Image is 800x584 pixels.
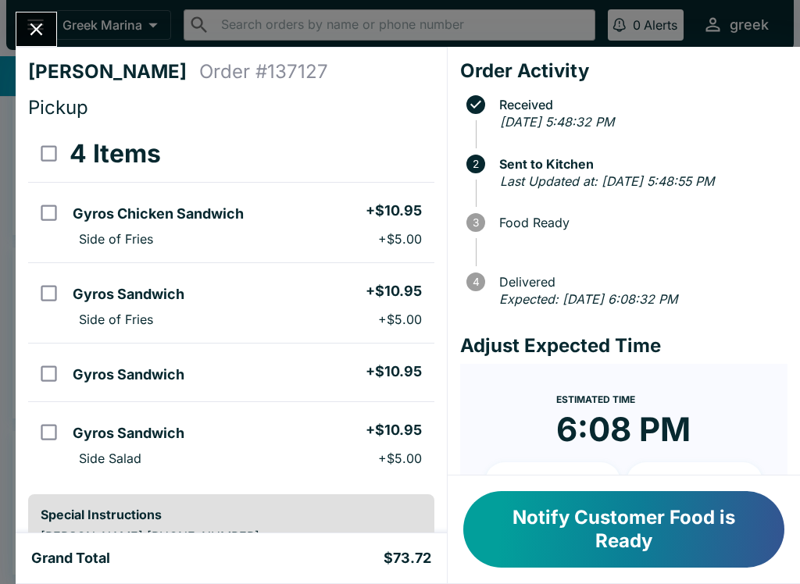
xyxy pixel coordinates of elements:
[378,312,422,327] p: + $5.00
[73,285,184,304] h5: Gyros Sandwich
[366,201,422,220] h5: + $10.95
[73,365,184,384] h5: Gyros Sandwich
[473,216,479,229] text: 3
[472,276,479,288] text: 4
[556,393,635,405] span: Estimated Time
[491,98,787,112] span: Received
[73,205,244,223] h5: Gyros Chicken Sandwich
[556,409,691,450] time: 6:08 PM
[384,549,431,568] h5: $73.72
[378,231,422,247] p: + $5.00
[491,275,787,289] span: Delivered
[79,231,153,247] p: Side of Fries
[79,312,153,327] p: Side of Fries
[28,60,199,84] h4: [PERSON_NAME]
[366,421,422,440] h5: + $10.95
[31,549,110,568] h5: Grand Total
[627,462,762,501] button: + 20
[28,96,88,119] span: Pickup
[16,12,56,46] button: Close
[485,462,621,501] button: + 10
[463,491,784,568] button: Notify Customer Food is Ready
[491,157,787,171] span: Sent to Kitchen
[491,215,787,230] span: Food Ready
[473,158,479,170] text: 2
[28,126,434,482] table: orders table
[460,59,787,83] h4: Order Activity
[41,507,422,522] h6: Special Instructions
[73,424,184,443] h5: Gyros Sandwich
[500,114,614,130] em: [DATE] 5:48:32 PM
[378,450,422,466] p: + $5.00
[70,138,161,169] h3: 4 Items
[199,60,328,84] h4: Order # 137127
[500,173,714,189] em: Last Updated at: [DATE] 5:48:55 PM
[41,529,422,544] p: [PERSON_NAME] [PHONE_NUMBER]
[366,282,422,301] h5: + $10.95
[499,291,677,307] em: Expected: [DATE] 6:08:32 PM
[460,334,787,358] h4: Adjust Expected Time
[366,362,422,381] h5: + $10.95
[79,450,141,466] p: Side Salad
